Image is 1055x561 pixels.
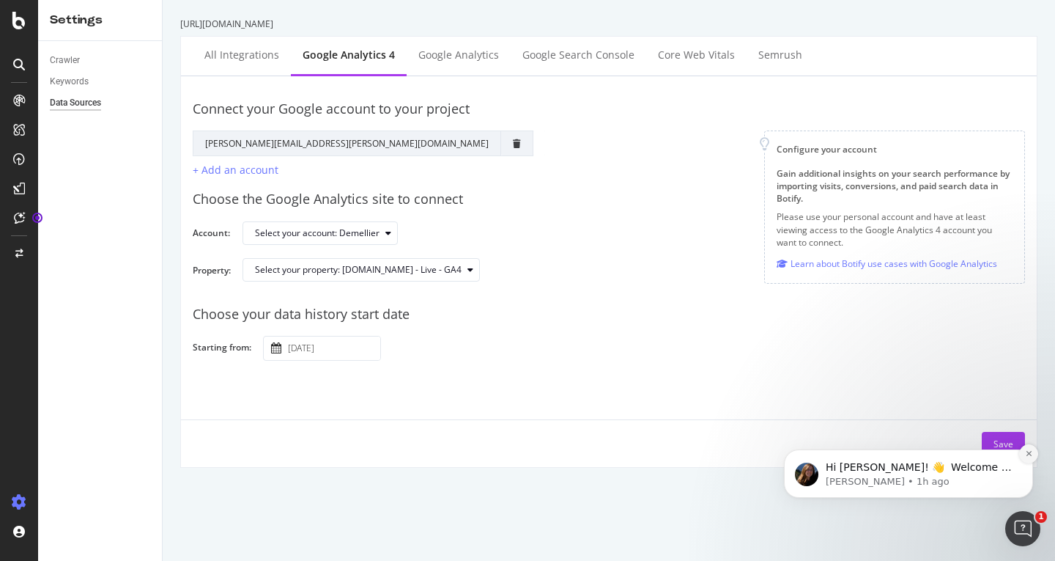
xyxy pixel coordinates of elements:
[50,95,152,111] a: Data Sources
[193,264,231,290] label: Property:
[193,227,231,243] label: Account:
[193,100,1025,119] div: Connect your Google account to your project
[777,143,1013,155] div: Configure your account
[193,305,1025,324] div: Choose your data history start date
[33,106,56,129] img: Profile image for Laura
[193,341,251,357] label: Starting from:
[285,337,380,360] input: Select a date
[204,48,279,62] div: All integrations
[522,48,634,62] div: Google Search Console
[64,104,253,188] span: Hi [PERSON_NAME]! 👋 Welcome to Botify chat support! Have a question? Reply to this message and ou...
[193,190,1025,209] div: Choose the Google Analytics site to connect
[50,95,101,111] div: Data Sources
[658,48,735,62] div: Core Web Vitals
[255,265,462,274] div: Select your property: [DOMAIN_NAME] - Live - GA4
[762,357,1055,521] iframe: Intercom notifications message
[31,211,44,224] div: Tooltip anchor
[257,87,276,106] button: Dismiss notification
[64,118,253,131] p: Message from Laura, sent 1h ago
[758,48,802,62] div: Semrush
[1035,511,1047,523] span: 1
[777,167,1013,205] div: Gain additional insights on your search performance by importing visits, conversions, and paid se...
[193,131,501,155] td: [PERSON_NAME][EMAIL_ADDRESS][PERSON_NAME][DOMAIN_NAME]
[22,92,271,141] div: message notification from Laura, 1h ago. Hi Blanca! 👋 Welcome to Botify chat support! Have a ques...
[777,210,1013,248] p: Please use your personal account and have at least viewing access to the Google Analytics 4 accou...
[50,74,89,89] div: Keywords
[303,48,395,62] div: Google Analytics 4
[50,74,152,89] a: Keywords
[1005,511,1040,546] iframe: Intercom live chat
[50,12,150,29] div: Settings
[193,163,278,177] div: + Add an account
[193,162,278,178] button: + Add an account
[243,221,398,245] button: Select your account: Demellier
[777,256,997,271] a: Learn about Botify use cases with Google Analytics
[418,48,499,62] div: Google Analytics
[50,53,80,68] div: Crawler
[243,258,480,282] button: Select your property: [DOMAIN_NAME] - Live - GA4
[50,53,152,68] a: Crawler
[513,139,521,148] div: trash
[255,229,380,238] div: Select your account: Demellier
[180,18,1037,30] div: [URL][DOMAIN_NAME]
